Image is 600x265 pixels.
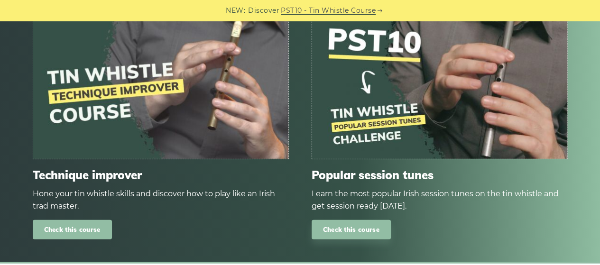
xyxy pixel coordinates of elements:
[312,168,568,182] span: Popular session tunes
[33,188,289,212] div: Hone your tin whistle skills and discover how to play like an Irish trad master.
[33,168,289,182] span: Technique improver
[312,220,391,239] a: Check this course
[281,5,376,16] a: PST10 - Tin Whistle Course
[33,220,112,239] a: Check this course
[248,5,279,16] span: Discover
[33,15,288,159] img: tin-whistle-course
[312,188,568,212] div: Learn the most popular Irish session tunes on the tin whistle and get session ready [DATE].
[226,5,245,16] span: NEW:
